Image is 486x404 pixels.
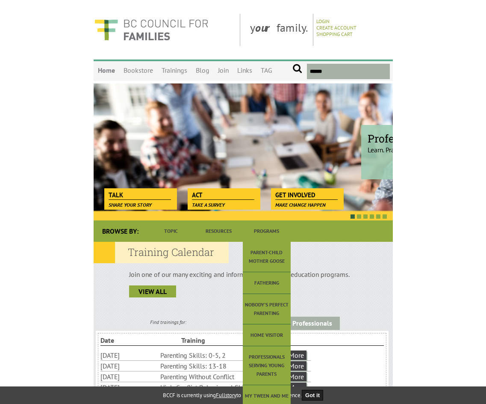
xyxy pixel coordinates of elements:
a: Links [233,61,256,81]
li: Parenting Skills: 13-18 [160,361,284,371]
a: Talk Share your story [104,188,176,200]
a: Topic [147,220,195,242]
input: Submit [292,64,302,79]
div: Browse By: [94,220,147,242]
a: Login [316,18,330,24]
a: Fullstory [216,392,236,399]
button: Got it [302,390,323,401]
a: TAG [256,61,277,81]
h2: Training Calendar [94,242,229,263]
a: Professionals [285,317,340,330]
a: Act Take a survey [188,188,259,200]
a: Nobody's Perfect Parenting [243,294,291,324]
a: Professionals Serving Young Parents [243,346,291,385]
a: More [286,383,306,392]
li: [DATE] [100,350,159,360]
a: Join [214,61,233,81]
div: Find trainings for: [94,319,243,325]
span: Talk [109,190,171,200]
a: Home [94,61,119,81]
a: Resources [195,220,243,242]
a: Home Visitor [243,324,291,346]
a: More [286,372,306,381]
li: [DATE] [100,361,159,371]
li: [DATE] [100,382,159,392]
a: Programs [243,220,291,242]
img: BC Council for FAMILIES [94,14,209,46]
a: More [286,361,306,371]
li: Date [100,335,180,345]
span: Take a survey [192,202,225,208]
li: Parenting Without Conflict [160,371,284,382]
li: High-Conflict Behavioural Skills [160,382,284,392]
a: view all [129,285,176,297]
strong: our [255,21,277,35]
span: Act [192,190,255,200]
a: Shopping Cart [316,31,353,37]
a: Get Involved Make change happen [271,188,342,200]
a: Fathering [243,272,291,294]
a: Create Account [316,24,356,31]
a: Trainings [157,61,191,81]
li: Parenting Skills: 0-5, 2 [160,350,284,360]
a: More [286,351,306,360]
li: [DATE] [100,371,159,382]
span: Get Involved [275,190,338,200]
a: Blog [191,61,214,81]
span: Share your story [109,202,152,208]
div: y family. [243,14,314,46]
a: Parent-Child Mother Goose [243,242,291,272]
span: Make change happen [275,202,326,208]
li: Training [181,335,261,345]
a: Bookstore [119,61,157,81]
p: Join one of our many exciting and informative family life education programs. [129,270,357,279]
